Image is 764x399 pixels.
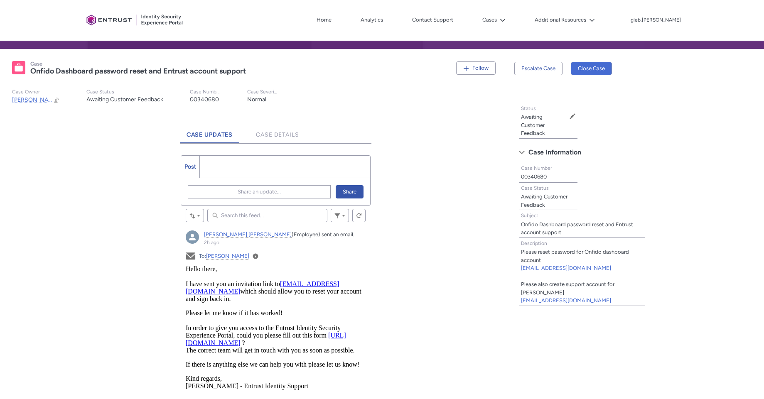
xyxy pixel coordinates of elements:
span: Case Status [521,185,549,191]
button: Follow [456,61,496,75]
lightning-formatted-text: Onfido Dashboard password reset and Entrust account support [30,66,246,76]
a: Contact Support [410,14,455,26]
button: Edit Status [569,113,576,120]
a: Case Updates [180,120,240,143]
span: (Employee) sent an email. [292,231,354,237]
button: Case Information [515,146,650,159]
button: Cases [480,14,508,26]
button: Change Owner [53,96,60,103]
span: Share [343,186,356,198]
iframe: Qualified Messenger [616,207,764,399]
lightning-formatted-text: Awaiting Customer Feedback [521,114,545,136]
a: Case Details [249,120,306,143]
div: Chatter Publisher [181,155,371,206]
a: View Details [253,253,258,259]
span: To: [199,253,249,259]
lightning-formatted-text: Please reset password for Onfido dashboard account Please also create support account for [PERSON... [521,249,629,304]
a: Analytics, opens in new tab [359,14,385,26]
a: [PERSON_NAME] [206,253,249,259]
lightning-formatted-text: Awaiting Customer Feedback [521,193,567,208]
span: Share an update... [238,186,281,198]
p: Case Status [86,89,163,95]
button: Close Case [571,62,612,75]
p: gleb.[PERSON_NAME] [631,17,681,23]
span: Case Updates [187,131,233,138]
input: Search this feed... [207,209,327,222]
button: Refresh this feed [352,209,366,222]
span: Case Information [528,146,581,159]
lightning-formatted-text: Normal [247,96,266,103]
span: Post [184,163,196,170]
a: Home [314,14,334,26]
div: rita.pinheiro [186,230,199,244]
p: Case Severity [247,89,278,95]
a: [EMAIL_ADDRESS][DOMAIN_NAME] [521,297,611,304]
lightning-formatted-text: Awaiting Customer Feedback [86,96,163,103]
lightning-formatted-text: 00340680 [190,96,219,103]
records-entity-label: Case [30,61,42,67]
img: External User - rita.pinheiro (Onfido) [186,230,199,244]
span: Subject [521,213,538,218]
span: Description [521,240,547,246]
a: [PERSON_NAME].[PERSON_NAME] [204,231,292,238]
button: Additional Resources [533,14,597,26]
span: Case Details [256,131,299,138]
span: Case Number [521,165,552,171]
span: Status [521,105,536,111]
lightning-formatted-text: Onfido Dashboard password reset and Entrust account support [521,221,633,236]
a: 2h ago [204,240,219,245]
p: Case Number [190,89,221,95]
button: User Profile gleb.borisov [630,15,681,24]
lightning-formatted-text: 00340680 [521,174,547,180]
p: Case Owner [12,89,60,95]
button: Escalate Case [514,62,563,75]
span: [PERSON_NAME].[PERSON_NAME] [12,96,106,103]
a: [EMAIL_ADDRESS][DOMAIN_NAME] [521,265,611,271]
a: Post [181,156,200,178]
button: Share [336,185,364,198]
span: Follow [472,65,489,71]
button: Share an update... [188,185,331,198]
